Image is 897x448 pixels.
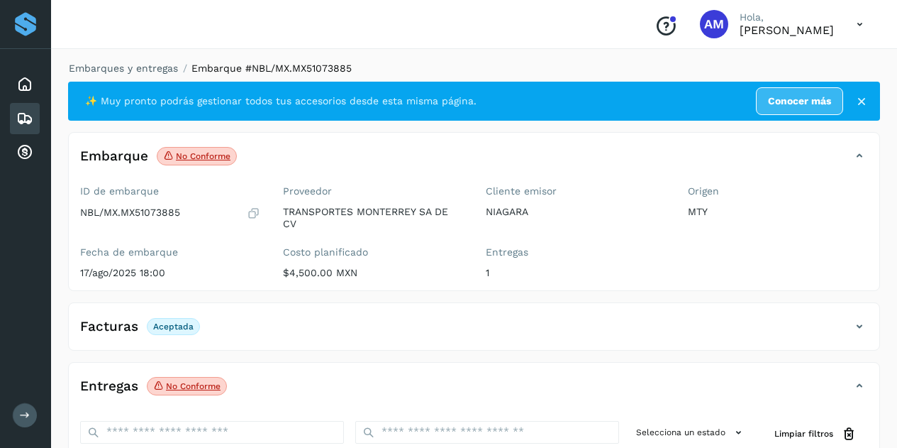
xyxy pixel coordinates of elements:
a: Conocer más [756,87,843,115]
h4: Facturas [80,319,138,335]
p: $4,500.00 MXN [283,267,463,279]
h4: Entregas [80,378,138,395]
button: Selecciona un estado [630,421,752,444]
label: Proveedor [283,185,463,197]
p: TRANSPORTES MONTERREY SA DE CV [283,206,463,230]
p: NIAGARA [486,206,666,218]
nav: breadcrumb [68,61,880,76]
p: Angele Monserrat Manriquez Bisuett [740,23,834,37]
button: Limpiar filtros [763,421,868,447]
div: EmbarqueNo conforme [69,144,879,180]
div: Embarques [10,103,40,134]
p: Aceptada [153,322,194,332]
p: 1 [486,267,666,279]
div: FacturasAceptada [69,315,879,350]
label: Fecha de embarque [80,246,260,258]
a: Embarques y entregas [69,62,178,74]
p: No conforme [176,151,230,161]
span: ✨ Muy pronto podrás gestionar todos tus accesorios desde esta misma página. [85,94,477,109]
label: Entregas [486,246,666,258]
p: NBL/MX.MX51073885 [80,207,180,219]
div: Inicio [10,69,40,100]
p: MTY [688,206,868,218]
label: Cliente emisor [486,185,666,197]
div: EntregasNo conforme [69,374,879,410]
label: ID de embarque [80,185,260,197]
div: Cuentas por cobrar [10,137,40,168]
span: Embarque #NBL/MX.MX51073885 [191,62,352,74]
p: No conforme [166,381,221,391]
label: Costo planificado [283,246,463,258]
p: Hola, [740,11,834,23]
span: Limpiar filtros [774,427,833,440]
p: 17/ago/2025 18:00 [80,267,260,279]
h4: Embarque [80,148,148,165]
label: Origen [688,185,868,197]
